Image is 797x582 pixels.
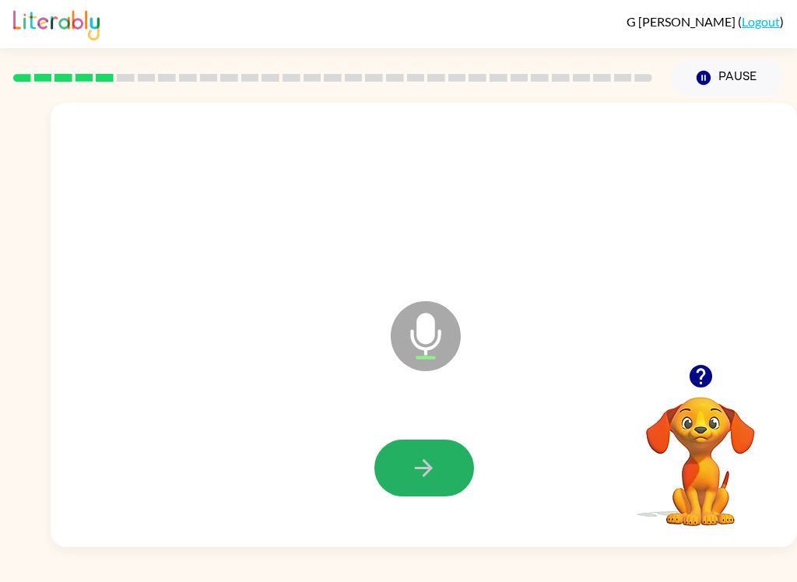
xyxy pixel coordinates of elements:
img: Literably [13,6,100,40]
video: Your browser must support playing .mp4 files to use Literably. Please try using another browser. [623,373,778,528]
button: Pause [671,60,784,96]
a: Logout [742,14,780,29]
span: G [PERSON_NAME] [627,14,738,29]
div: ( ) [627,14,784,29]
